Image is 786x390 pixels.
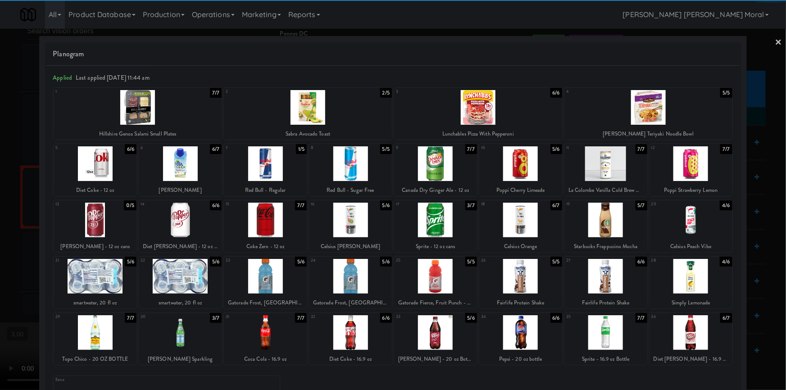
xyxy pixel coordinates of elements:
[380,200,392,210] div: 5/6
[550,313,562,323] div: 6/6
[210,313,222,323] div: 3/7
[394,241,477,252] div: Sprite - 12 oz cans
[564,257,647,308] div: 276/6Fairlife Protein Shake
[380,313,392,323] div: 6/6
[651,144,691,152] div: 12
[224,241,307,252] div: Coke Zero - 12 oz
[396,88,478,95] div: 3
[54,185,136,196] div: Diet Coke - 12 oz
[210,144,222,154] div: 6/7
[310,297,391,308] div: Gatorade Frost, [GEOGRAPHIC_DATA]
[465,200,477,210] div: 3/7
[564,313,647,365] div: 357/7Sprite - 16.9 oz Bottle
[139,144,222,196] div: 66/7[PERSON_NAME]
[141,257,180,264] div: 22
[55,354,135,365] div: Topo Chico - 20 OZ BOTTLE
[224,313,307,365] div: 317/7Coca Cola - 16.9 oz
[226,257,265,264] div: 23
[566,88,648,95] div: 4
[564,200,647,252] div: 195/7Starbucks Frappucino Mocha
[54,257,136,308] div: 215/6smartwater, 20 fl oz
[465,144,477,154] div: 7/7
[479,185,562,196] div: Poppi Cherry Limeade
[54,354,136,365] div: Topo Chico - 20 OZ BOTTLE
[296,144,307,154] div: 1/5
[396,257,436,264] div: 25
[651,297,731,308] div: Simply Lemonade
[479,354,562,365] div: Pepsi - 20 oz bottle
[55,257,95,264] div: 21
[479,144,562,196] div: 105/6Poppi Cherry Limeade
[55,241,135,252] div: [PERSON_NAME] - 12 oz cans
[55,297,135,308] div: smartwater, 20 fl oz
[139,257,222,308] div: 225/6smartwater, 20 fl oz
[465,257,477,267] div: 5/5
[309,144,392,196] div: 85/5Red Bull - Sugar Free
[650,257,732,308] div: 284/6Simply Lemonade
[394,354,477,365] div: [PERSON_NAME] - 20 oz Bottle
[720,313,732,323] div: 6/7
[564,354,647,365] div: Sprite - 16.9 oz Bottle
[309,257,392,308] div: 245/6Gatorade Frost, [GEOGRAPHIC_DATA]
[481,241,561,252] div: Celsius Orange
[481,144,521,152] div: 10
[141,313,180,321] div: 30
[380,88,392,98] div: 2/5
[636,257,647,267] div: 6/6
[479,257,562,308] div: 265/5Fairlife Protein Shake
[311,257,350,264] div: 24
[224,200,307,252] div: 157/7Coke Zero - 12 oz
[394,200,477,252] div: 173/7Sprite - 12 oz cans
[396,313,436,321] div: 33
[224,257,307,308] div: 235/6Gatorade Frost, [GEOGRAPHIC_DATA]
[141,144,180,152] div: 6
[295,200,307,210] div: 7/7
[481,354,561,365] div: Pepsi - 20 oz bottle
[481,185,561,196] div: Poppi Cherry Limeade
[225,297,305,308] div: Gatorade Frost, [GEOGRAPHIC_DATA]
[566,257,606,264] div: 27
[55,128,220,140] div: Hillshire Genoa Salami Small Plates
[309,185,392,196] div: Red Bull - Sugar Free
[550,88,562,98] div: 6/6
[550,257,562,267] div: 5/5
[309,297,392,308] div: Gatorade Frost, [GEOGRAPHIC_DATA]
[650,313,732,365] div: 366/7Diet [PERSON_NAME] - 16.9 oz Bottle
[395,241,476,252] div: Sprite - 12 oz cans
[394,144,477,196] div: 97/7Canada Dry Ginger Ale - 12 oz
[650,297,732,308] div: Simply Lemonade
[226,88,308,95] div: 2
[651,241,731,252] div: Celsius Peach Vibe
[54,144,136,196] div: 56/6Diet Coke - 12 oz
[76,73,150,82] span: Last applied [DATE] 11:44 am
[650,200,732,252] div: 204/6Celsius Peach Vibe
[224,297,307,308] div: Gatorade Frost, [GEOGRAPHIC_DATA]
[564,185,647,196] div: La Colombe Vanilla Cold Brew Coffee
[566,185,646,196] div: La Colombe Vanilla Cold Brew Coffee
[309,241,392,252] div: Celsius [PERSON_NAME]
[224,88,392,140] div: 22/5Sabra Avocado Toast
[295,313,307,323] div: 7/7
[651,200,691,208] div: 20
[720,88,732,98] div: 5/5
[394,313,477,365] div: 335/6[PERSON_NAME] - 20 oz Bottle
[140,297,220,308] div: smartwater, 20 fl oz
[53,47,733,61] span: Planogram
[566,200,606,208] div: 19
[564,241,647,252] div: Starbucks Frappucino Mocha
[54,297,136,308] div: smartwater, 20 fl oz
[226,313,265,321] div: 31
[651,185,731,196] div: Poppi Strawberry Lemon
[309,354,392,365] div: Diet Coke - 16.9 oz
[311,144,350,152] div: 8
[53,73,72,82] span: Applied
[54,241,136,252] div: [PERSON_NAME] - 12 oz cans
[566,241,646,252] div: Starbucks Frappucino Mocha
[636,200,647,210] div: 5/7
[140,185,220,196] div: [PERSON_NAME]
[54,200,136,252] div: 130/5[PERSON_NAME] - 12 oz cans
[394,297,477,308] div: Gatorade Fierce, Fruit Punch - 20 oz
[720,144,732,154] div: 7/7
[224,128,392,140] div: Sabra Avocado Toast
[479,313,562,365] div: 346/6Pepsi - 20 oz bottle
